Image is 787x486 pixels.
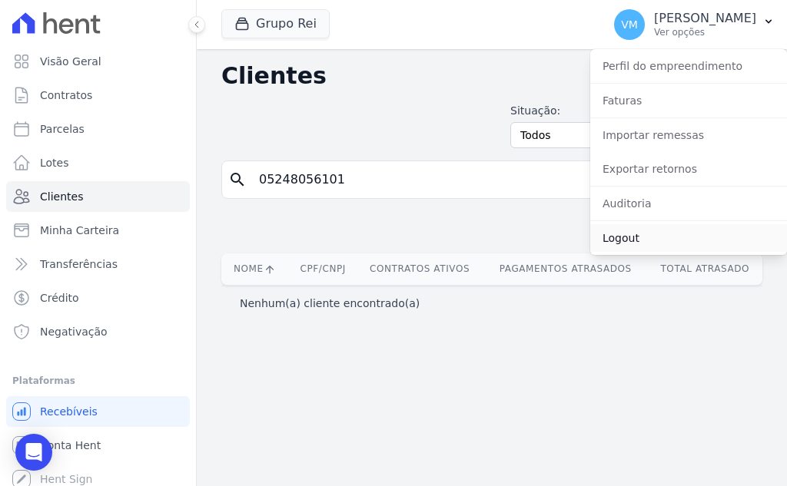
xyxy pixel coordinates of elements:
th: Nome [221,253,290,285]
a: Conta Hent [6,430,190,461]
span: Transferências [40,256,118,272]
button: Grupo Rei [221,9,330,38]
th: Pagamentos Atrasados [483,253,647,285]
input: Buscar por nome, CPF ou e-mail [250,164,755,195]
span: Clientes [40,189,83,204]
span: Crédito [40,290,79,306]
span: Visão Geral [40,54,101,69]
a: Crédito [6,283,190,313]
a: Exportar retornos [590,155,787,183]
p: Ver opções [654,26,756,38]
div: Plataformas [12,372,184,390]
span: Lotes [40,155,69,170]
span: Contratos [40,88,92,103]
th: Contratos Ativos [356,253,483,285]
p: Nenhum(a) cliente encontrado(a) [240,296,420,311]
span: Conta Hent [40,438,101,453]
span: VM [621,19,638,30]
label: Situação: [510,103,629,119]
a: Minha Carteira [6,215,190,246]
button: VM [PERSON_NAME] Ver opções [602,3,787,46]
h2: Clientes [221,62,625,90]
a: Recebíveis [6,396,190,427]
th: Total Atrasado [648,253,762,285]
div: Open Intercom Messenger [15,434,52,471]
a: Auditoria [590,190,787,217]
i: search [228,170,247,189]
a: Visão Geral [6,46,190,77]
a: Faturas [590,87,787,114]
a: Negativação [6,316,190,347]
p: [PERSON_NAME] [654,11,756,26]
a: Perfil do empreendimento [590,52,787,80]
a: Lotes [6,147,190,178]
span: Minha Carteira [40,223,119,238]
a: Logout [590,224,787,252]
a: Contratos [6,80,190,111]
span: Parcelas [40,121,85,137]
th: CPF/CNPJ [290,253,356,285]
span: Negativação [40,324,108,339]
span: Recebíveis [40,404,98,419]
a: Clientes [6,181,190,212]
a: Transferências [6,249,190,279]
a: Importar remessas [590,121,787,149]
a: Parcelas [6,114,190,144]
